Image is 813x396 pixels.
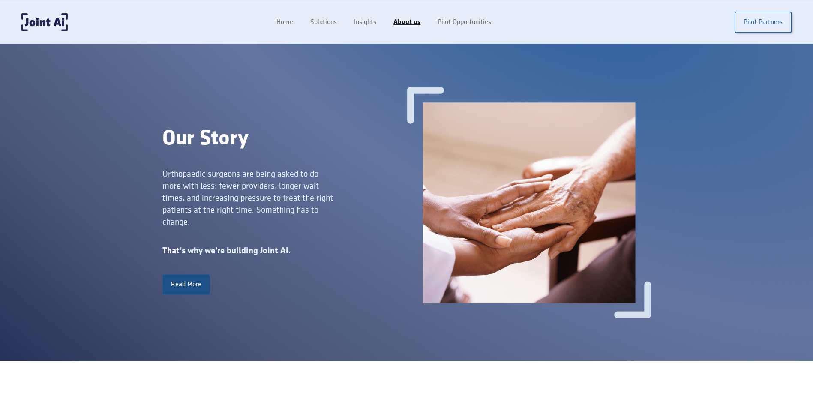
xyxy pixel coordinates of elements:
[735,12,792,33] a: Pilot Partners
[302,14,345,30] a: Solutions
[21,13,68,31] a: home
[385,14,429,30] a: About us
[162,274,210,295] a: Read More
[268,14,302,30] a: Home
[162,245,407,257] div: That’s why we’re building Joint Ai.
[162,168,333,228] div: Orthopaedic surgeons are being asked to do more with less: fewer providers, longer wait times, an...
[429,14,500,30] a: Pilot Opportunities
[162,127,407,151] div: Our Story
[345,14,385,30] a: Insights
